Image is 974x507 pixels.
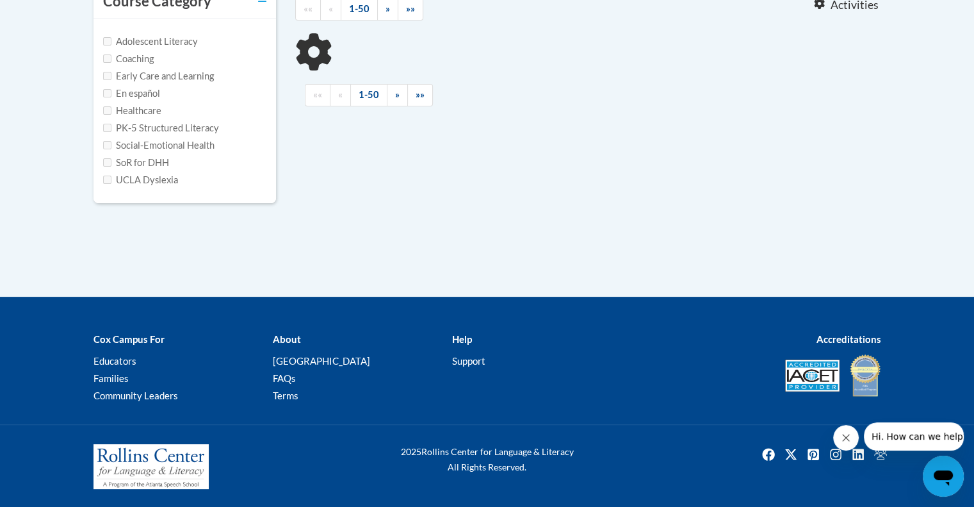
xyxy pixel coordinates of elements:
img: Pinterest icon [803,444,824,465]
input: Checkbox for Options [103,89,111,97]
a: End [407,84,433,106]
label: Early Care and Learning [103,69,214,83]
img: Instagram icon [825,444,846,465]
a: Next [387,84,408,106]
b: Accreditations [816,333,881,345]
img: Twitter icon [781,444,801,465]
a: Instagram [825,444,846,465]
input: Checkbox for Options [103,176,111,184]
img: LinkedIn icon [848,444,868,465]
label: UCLA Dyslexia [103,173,178,187]
a: [GEOGRAPHIC_DATA] [272,355,369,367]
iframe: Close message [833,425,859,451]
input: Checkbox for Options [103,141,111,149]
input: Checkbox for Options [103,54,111,63]
span: « [338,89,343,100]
b: Cox Campus For [93,333,165,345]
a: Twitter [781,444,801,465]
input: Checkbox for Options [103,106,111,115]
a: Previous [330,84,351,106]
span: « [329,3,333,14]
a: FAQs [272,372,295,384]
span: »» [406,3,415,14]
span: » [395,89,400,100]
img: Facebook icon [758,444,779,465]
span: » [386,3,390,14]
label: PK-5 Structured Literacy [103,121,219,135]
label: Coaching [103,52,154,66]
a: Pinterest [803,444,824,465]
a: Facebook Group [870,444,891,465]
a: 1-50 [350,84,387,106]
input: Checkbox for Options [103,158,111,167]
img: Facebook group icon [870,444,891,465]
img: Rollins Center for Language & Literacy - A Program of the Atlanta Speech School [93,444,209,489]
a: Begining [305,84,330,106]
label: En español [103,87,160,101]
b: About [272,333,300,345]
input: Checkbox for Options [103,37,111,46]
span: Hi. How can we help? [8,9,104,19]
a: Facebook [758,444,779,465]
a: Terms [272,390,298,401]
span: «« [313,89,322,100]
a: Community Leaders [93,390,178,401]
b: Help [451,333,471,345]
label: Social-Emotional Health [103,138,215,153]
span: «« [304,3,312,14]
img: Accredited IACET® Provider [785,360,840,392]
label: Healthcare [103,104,161,118]
label: SoR for DHH [103,156,169,170]
input: Checkbox for Options [103,72,111,80]
span: 2025 [401,446,421,457]
iframe: Button to launch messaging window [923,456,964,497]
a: Educators [93,355,136,367]
a: Linkedin [848,444,868,465]
label: Adolescent Literacy [103,35,198,49]
a: Support [451,355,485,367]
iframe: Message from company [864,422,964,451]
div: Rollins Center for Language & Literacy All Rights Reserved. [353,444,622,475]
input: Checkbox for Options [103,124,111,132]
a: Families [93,372,129,384]
span: »» [416,89,425,100]
img: IDA® Accredited [849,353,881,398]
